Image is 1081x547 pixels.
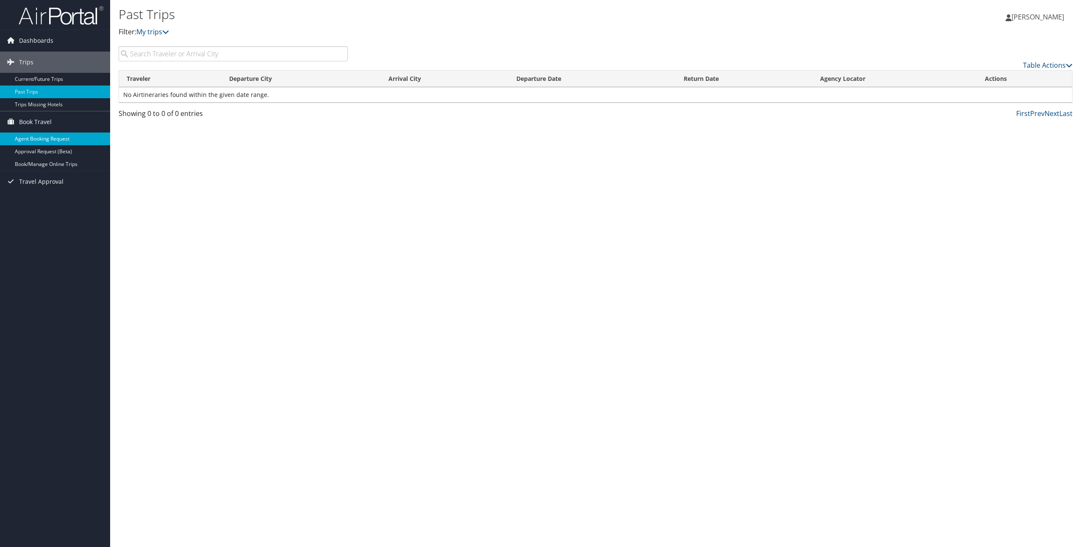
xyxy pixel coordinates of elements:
a: [PERSON_NAME] [1006,4,1073,30]
a: Table Actions [1023,61,1073,70]
th: Departure Date: activate to sort column ascending [509,71,676,87]
span: Dashboards [19,30,53,51]
th: Agency Locator: activate to sort column ascending [812,71,977,87]
a: Next [1045,109,1059,118]
th: Actions [977,71,1072,87]
a: First [1016,109,1030,118]
h1: Past Trips [119,6,754,23]
th: Departure City: activate to sort column ascending [222,71,381,87]
th: Traveler: activate to sort column ascending [119,71,222,87]
th: Arrival City: activate to sort column ascending [381,71,509,87]
input: Search Traveler or Arrival City [119,46,348,61]
div: Showing 0 to 0 of 0 entries [119,108,348,123]
th: Return Date: activate to sort column ascending [676,71,813,87]
span: [PERSON_NAME] [1012,12,1064,22]
a: My trips [136,27,169,36]
span: Book Travel [19,111,52,133]
td: No Airtineraries found within the given date range. [119,87,1072,102]
span: Trips [19,52,33,73]
span: Travel Approval [19,171,64,192]
a: Prev [1030,109,1045,118]
img: airportal-logo.png [19,6,103,25]
a: Last [1059,109,1073,118]
p: Filter: [119,27,754,38]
